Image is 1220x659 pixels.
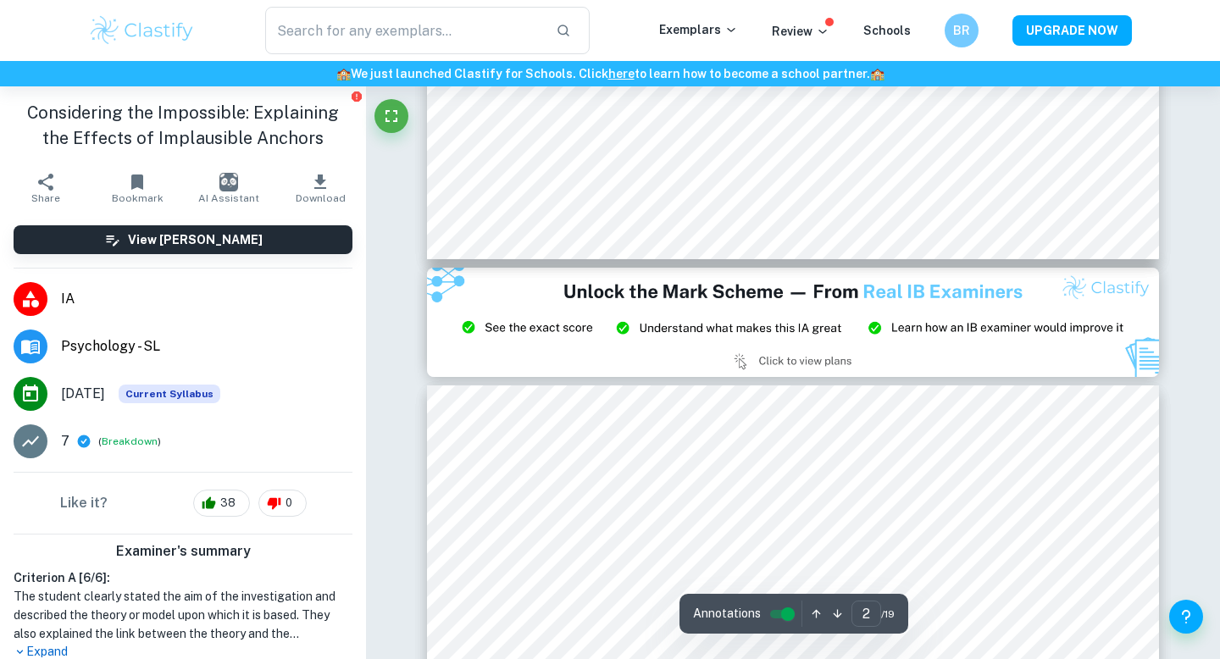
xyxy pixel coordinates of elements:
span: Annotations [693,605,761,623]
a: here [608,67,635,80]
div: This exemplar is based on the current syllabus. Feel free to refer to it for inspiration/ideas wh... [119,385,220,403]
button: UPGRADE NOW [1012,15,1132,46]
button: Help and Feedback [1169,600,1203,634]
h1: The student clearly stated the aim of the investigation and described the theory or model upon wh... [14,587,352,643]
img: Ad [427,268,1159,378]
span: Psychology - SL [61,336,352,357]
h6: Criterion A [ 6 / 6 ]: [14,568,352,587]
span: Current Syllabus [119,385,220,403]
span: AI Assistant [198,192,259,204]
button: Fullscreen [374,99,408,133]
button: Breakdown [102,434,158,449]
span: Share [31,192,60,204]
h6: Examiner's summary [7,541,359,562]
span: 🏫 [336,67,351,80]
span: Download [296,192,346,204]
p: Review [772,22,829,41]
input: Search for any exemplars... [265,7,542,54]
button: Bookmark [91,164,183,212]
a: Schools [863,24,911,37]
span: 38 [211,495,245,512]
div: 0 [258,490,307,517]
h6: We just launched Clastify for Schools. Click to learn how to become a school partner. [3,64,1217,83]
span: IA [61,289,352,309]
p: Exemplars [659,20,738,39]
div: 38 [193,490,250,517]
span: 🏫 [870,67,884,80]
button: Download [274,164,366,212]
span: / 19 [881,606,895,622]
button: View [PERSON_NAME] [14,225,352,254]
h6: BR [952,21,972,40]
img: Clastify logo [88,14,196,47]
h6: View [PERSON_NAME] [128,230,263,249]
button: Report issue [350,90,363,102]
span: 0 [276,495,302,512]
img: AI Assistant [219,173,238,191]
span: Bookmark [112,192,164,204]
button: BR [945,14,979,47]
h6: Like it? [60,493,108,513]
span: [DATE] [61,384,105,404]
span: ( ) [98,434,161,450]
p: 7 [61,431,69,451]
button: AI Assistant [183,164,274,212]
h1: Considering the Impossible: Explaining the Effects of Implausible Anchors [14,100,352,151]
